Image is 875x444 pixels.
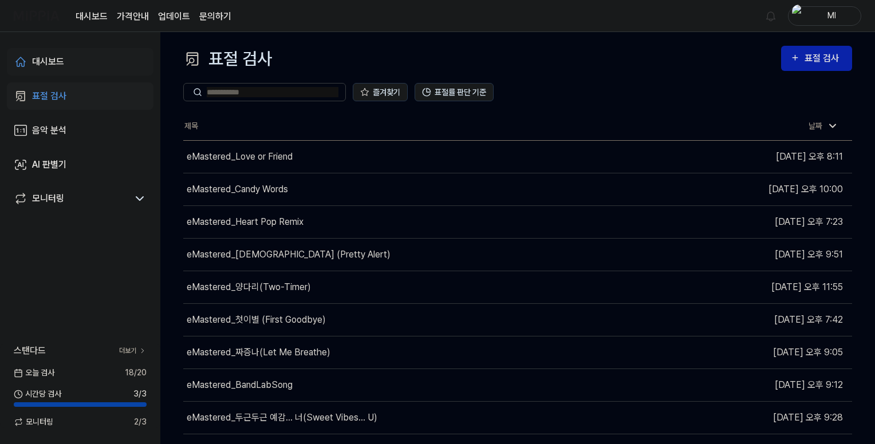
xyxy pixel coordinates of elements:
[764,9,778,23] img: 알림
[199,10,231,23] a: 문의하기
[685,336,852,368] td: [DATE] 오후 9:05
[14,192,128,205] a: 모니터링
[32,158,66,172] div: AI 판별기
[353,83,408,101] button: 즐겨찾기
[187,378,293,392] div: eMastered_BandLabSong
[183,46,272,72] div: 표절 검사
[187,346,330,359] div: eMastered_짜증나(Let Me Breathe)
[32,55,64,69] div: 대시보드
[804,117,843,136] div: 날짜
[125,367,147,379] span: 18 / 20
[788,6,861,26] button: profileMl
[685,205,852,238] td: [DATE] 오후 7:23
[415,83,494,101] button: 표절률 판단 기준
[133,388,147,400] span: 3 / 3
[187,411,377,425] div: eMastered_두근두근 예감... 너(Sweet Vibes... U)
[14,416,53,428] span: 모니터링
[32,124,66,137] div: 음악 분석
[134,416,147,428] span: 2 / 3
[158,10,190,23] a: 업데이트
[685,303,852,336] td: [DATE] 오후 7:42
[14,344,46,358] span: 스탠다드
[32,192,64,205] div: 모니터링
[183,113,685,140] th: 제목
[119,346,147,356] a: 더보기
[14,388,61,400] span: 시간당 검사
[7,117,153,144] a: 음악 분석
[32,89,66,103] div: 표절 검사
[76,10,108,23] a: 대시보드
[187,280,311,294] div: eMastered_양다리(Two-Timer)
[685,368,852,401] td: [DATE] 오후 9:12
[7,151,153,179] a: AI 판별기
[187,150,293,164] div: eMastered_Love or Friend
[187,183,288,196] div: eMastered_Candy Words
[685,401,852,434] td: [DATE] 오후 9:28
[7,82,153,110] a: 표절 검사
[685,173,852,205] td: [DATE] 오후 10:00
[187,248,391,261] div: eMastered_[DEMOGRAPHIC_DATA] (Pretty Alert)
[14,367,54,379] span: 오늘 검사
[187,313,326,327] div: eMastered_첫이별 (First Goodbye)
[685,238,852,271] td: [DATE] 오후 9:51
[809,9,854,22] div: Ml
[117,10,149,23] button: 가격안내
[781,46,852,71] button: 표절 검사
[685,140,852,173] td: [DATE] 오후 8:11
[792,5,806,27] img: profile
[685,271,852,303] td: [DATE] 오후 11:55
[187,215,304,229] div: eMastered_Heart Pop Remix
[7,48,153,76] a: 대시보드
[805,51,843,66] div: 표절 검사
